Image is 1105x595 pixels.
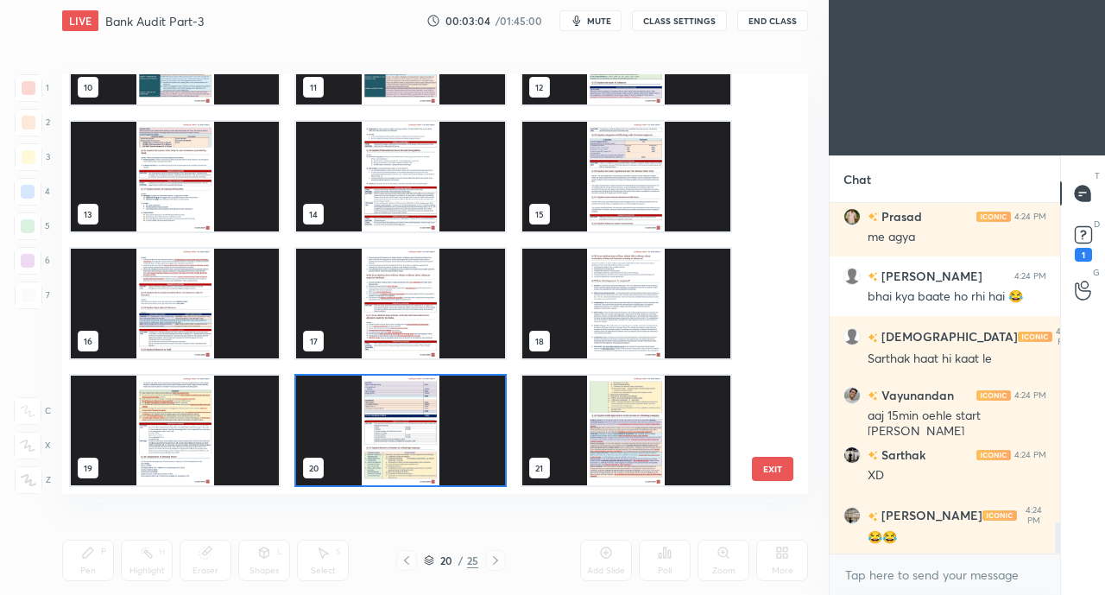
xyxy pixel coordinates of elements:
[737,10,808,31] button: End Class
[296,249,504,358] img: 1756983217MLUQDY.pdf
[15,109,50,136] div: 2
[1014,450,1046,460] div: 4:24 PM
[15,466,51,494] div: Z
[868,229,1046,246] div: me agya
[1018,332,1052,342] img: iconic-light.a09c19a4.png
[976,390,1011,401] img: iconic-light.a09c19a4.png
[632,10,727,31] button: CLASS SETTINGS
[1075,248,1092,262] div: 1
[522,249,730,358] img: 1756983217MLUQDY.pdf
[587,15,611,27] span: mute
[62,10,98,31] div: LIVE
[1093,266,1100,279] p: G
[843,328,861,345] img: default.png
[1095,169,1100,182] p: T
[843,268,861,285] img: default.png
[843,387,861,404] img: a94455b3a2734e19ae9bb2dd18cd4814.jpg
[71,122,279,231] img: 1756983217MLUQDY.pdf
[559,10,622,31] button: mute
[14,397,51,425] div: C
[868,467,1046,484] div: XD
[982,510,1017,521] img: iconic-light.a09c19a4.png
[14,247,50,275] div: 6
[467,553,478,568] div: 25
[71,249,279,358] img: 1756983217MLUQDY.pdf
[296,122,504,231] img: 1756983217MLUQDY.pdf
[868,333,878,343] img: no-rating-badge.077c3623.svg
[296,376,504,485] img: 1756983217MLUQDY.pdf
[15,143,50,171] div: 3
[62,74,778,494] div: grid
[878,507,982,525] h6: [PERSON_NAME]
[868,272,878,282] img: no-rating-badge.077c3623.svg
[14,212,50,240] div: 5
[14,178,50,206] div: 4
[868,512,878,522] img: no-rating-badge.077c3623.svg
[752,457,793,481] button: EXIT
[868,351,1046,368] div: Sarthak haat hi kaat le
[976,212,1011,222] img: iconic-light.a09c19a4.png
[15,74,49,102] div: 1
[843,446,861,464] img: 9af7570a1e0142c1b1b4d89784adeb2c.jpg
[522,376,730,485] img: 1756983217MLUQDY.pdf
[878,207,922,225] h6: Prasad
[71,376,279,485] img: 1756983217MLUQDY.pdf
[843,507,861,524] img: f38e0d48d3da455eb587ff506802c407.jpg
[1014,390,1046,401] div: 4:24 PM
[878,386,954,404] h6: Vayunandan
[868,212,878,222] img: no-rating-badge.077c3623.svg
[1014,271,1046,282] div: 4:24 PM
[868,408,1046,440] div: aaj 15min oehle start [PERSON_NAME]
[1094,218,1100,231] p: D
[868,391,878,401] img: no-rating-badge.077c3623.svg
[878,267,982,285] h6: [PERSON_NAME]
[868,529,1046,547] div: 😂😂
[843,208,861,225] img: 057d39644fc24ec5a0e7dadb9b8cee73.None
[458,555,464,566] div: /
[1014,212,1046,222] div: 4:24 PM
[830,203,1060,554] div: grid
[522,122,730,231] img: 1756983217MLUQDY.pdf
[15,282,50,309] div: 7
[868,451,878,460] img: no-rating-badge.077c3623.svg
[868,288,1046,306] div: bhai kya baate ho rhi hai 😂
[878,446,925,464] h6: Sarthak
[830,156,885,202] p: Chat
[1020,505,1046,526] div: 4:24 PM
[105,13,204,29] h4: Bank Audit Part-3
[878,328,1018,346] h6: [DEMOGRAPHIC_DATA]
[976,450,1011,460] img: iconic-light.a09c19a4.png
[14,432,51,459] div: X
[438,555,455,566] div: 20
